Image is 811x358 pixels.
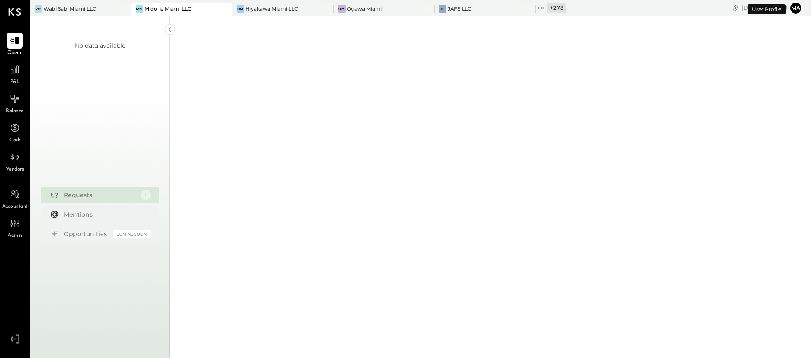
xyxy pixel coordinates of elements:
[35,5,42,13] div: WS
[439,5,446,13] div: JL
[448,5,471,12] div: JAFS LLC
[113,230,151,238] div: Coming Soon
[75,41,125,50] div: No data available
[0,62,29,86] a: P&L
[245,5,298,12] div: Hiyakawa Miami LLC
[0,91,29,115] a: Balance
[44,5,96,12] div: Wabi Sabi Miami LLC
[9,137,20,144] span: Cash
[742,4,787,12] div: [DATE]
[748,4,786,14] div: User Profile
[0,33,29,57] a: Queue
[144,5,191,12] div: Midorie Miami LLC
[2,203,28,211] span: Accountant
[0,120,29,144] a: Cash
[136,5,143,13] div: MM
[237,5,244,13] div: HM
[141,190,151,200] div: 1
[64,230,109,238] div: Opportunities
[10,79,20,86] span: P&L
[547,3,566,13] div: + 278
[6,108,24,115] span: Balance
[0,186,29,211] a: Accountant
[8,232,22,240] span: Admin
[7,49,23,57] span: Queue
[347,5,382,12] div: Ogawa Miami
[338,5,346,13] div: OM
[64,191,136,199] div: Requests
[6,166,24,174] span: Vendors
[731,3,740,12] div: copy link
[789,1,803,15] button: Ma
[0,215,29,240] a: Admin
[64,210,147,219] div: Mentions
[0,149,29,174] a: Vendors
